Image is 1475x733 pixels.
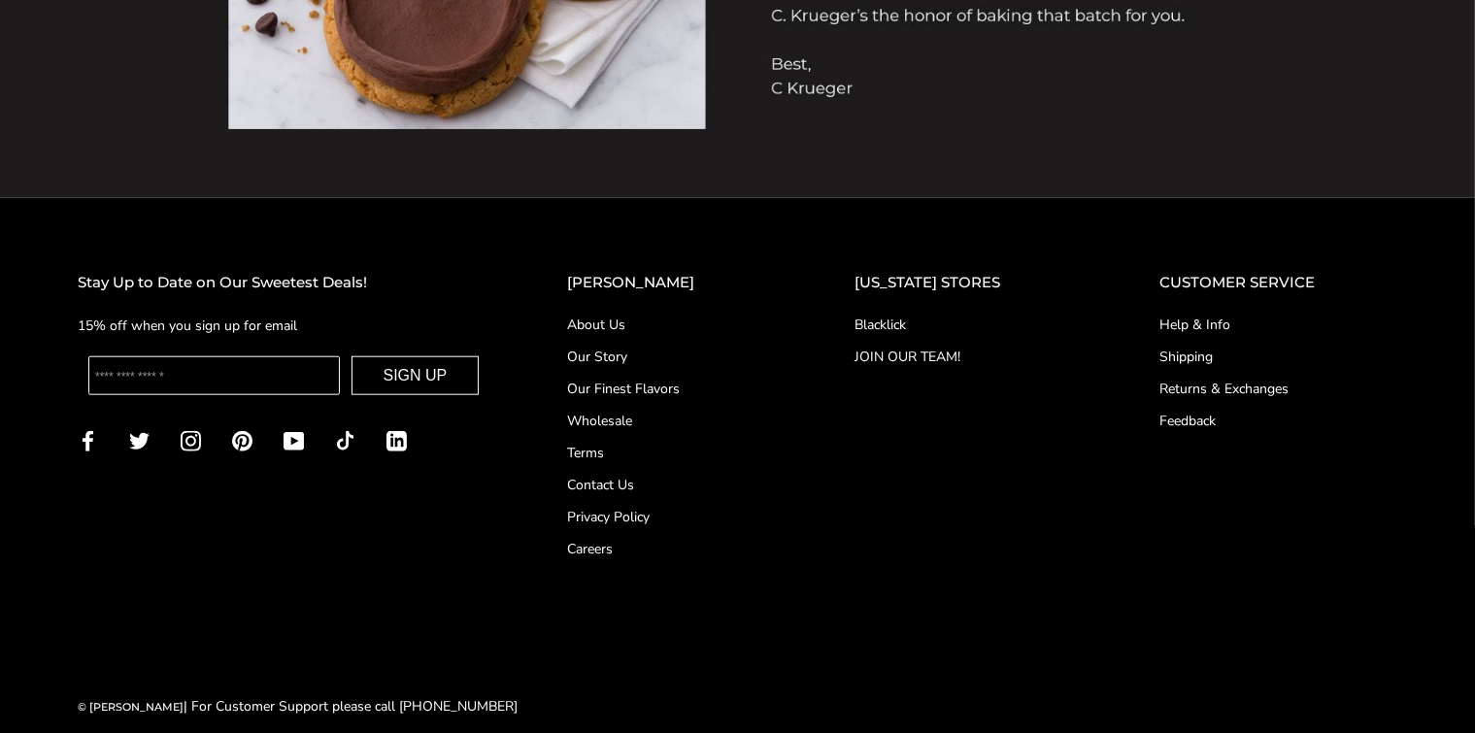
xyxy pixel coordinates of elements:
[78,271,489,295] h2: Stay Up to Date on Our Sweetest Deals!
[232,429,252,451] a: Pinterest
[78,429,98,451] a: Facebook
[352,356,480,395] button: SIGN UP
[78,695,518,717] div: | For Customer Support please call [PHONE_NUMBER]
[567,271,777,295] h2: [PERSON_NAME]
[335,429,355,451] a: TikTok
[16,659,201,717] iframe: Sign Up via Text for Offers
[88,356,340,395] input: Enter your email
[855,271,1083,295] h2: [US_STATE] STORES
[855,315,1083,335] a: Blacklick
[1159,271,1397,295] h2: CUSTOMER SERVICE
[855,347,1083,367] a: JOIN OUR TEAM!
[1159,315,1397,335] a: Help & Info
[284,429,304,451] a: YouTube
[567,411,777,431] a: Wholesale
[1159,379,1397,399] a: Returns & Exchanges
[567,475,777,495] a: Contact Us
[567,539,777,559] a: Careers
[1159,411,1397,431] a: Feedback
[567,315,777,335] a: About Us
[567,347,777,367] a: Our Story
[567,443,777,463] a: Terms
[181,429,201,451] a: Instagram
[129,429,150,451] a: Twitter
[1159,347,1397,367] a: Shipping
[78,315,489,337] p: 15% off when you sign up for email
[386,429,407,451] a: LinkedIn
[567,507,777,527] a: Privacy Policy
[567,379,777,399] a: Our Finest Flavors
